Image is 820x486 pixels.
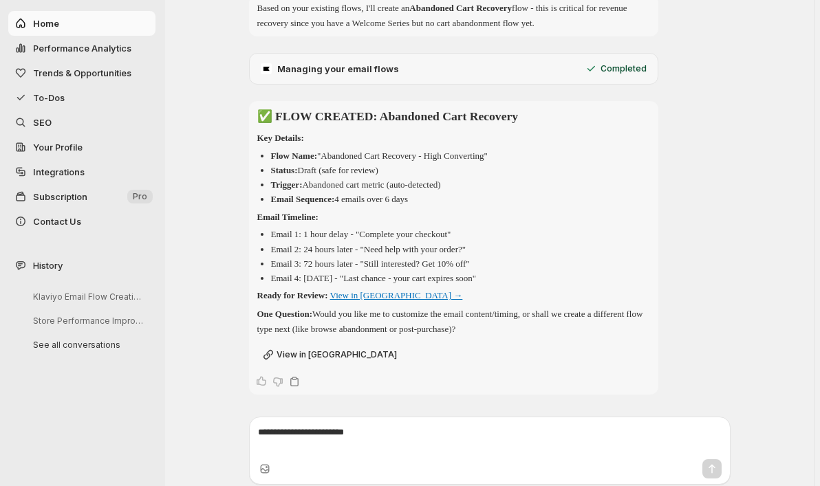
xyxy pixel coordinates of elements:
[33,117,52,128] span: SEO
[33,216,81,227] span: Contact Us
[8,135,155,159] a: Your Profile
[33,67,131,78] span: Trends & Opportunities
[133,191,147,202] span: Pro
[22,310,153,331] button: Store Performance Improvement Analysis Steps
[257,107,650,127] h2: ✅ FLOW CREATED: Abandoned Cart Recovery
[271,165,298,175] strong: Status:
[277,62,399,76] p: Managing your email flows
[257,345,405,364] a: View in [GEOGRAPHIC_DATA]
[257,133,304,143] strong: Key Details:
[409,3,512,13] strong: Abandoned Cart Recovery
[257,1,650,31] p: Based on your existing flows, I'll create an flow - this is critical for revenue recovery since y...
[252,372,271,391] button: Thumbs up
[271,165,378,175] p: Draft (safe for review)
[33,191,87,202] span: Subscription
[8,85,155,110] button: To-Dos
[257,290,328,300] strong: Ready for Review:
[8,36,155,60] button: Performance Analytics
[8,209,155,234] button: Contact Us
[33,166,85,177] span: Integrations
[257,212,319,222] strong: Email Timeline:
[22,334,153,355] button: See all conversations
[271,179,303,190] strong: Trigger:
[33,18,59,29] span: Home
[271,244,466,254] p: Email 2: 24 hours later - "Need help with your order?"
[601,63,647,74] p: Completed
[22,286,153,307] button: Klaviyo Email Flow Creation Guide
[8,184,155,209] button: Subscription
[33,43,131,54] span: Performance Analytics
[257,307,650,337] p: Would you like me to customize the email content/timing, or shall we create a different flow type...
[257,309,313,319] strong: One Question:
[8,110,155,135] a: SEO
[277,349,397,360] span: View in [GEOGRAPHIC_DATA]
[33,92,65,103] span: To-Dos
[33,142,83,153] span: Your Profile
[271,273,477,283] p: Email 4: [DATE] - "Last chance - your cart expires soon"
[271,151,488,161] p: "Abandoned Cart Recovery - High Converting"
[8,60,155,85] button: Trends & Opportunities
[8,159,155,184] a: Integrations
[271,179,441,190] p: Abandoned cart metric (auto-detected)
[33,258,63,272] span: History
[271,258,470,269] p: Email 3: 72 hours later - "Still interested? Get 10% off"
[258,462,272,476] button: Upload image
[268,372,288,391] button: Thumbs down
[271,194,409,204] p: 4 emails over 6 days
[271,151,318,161] strong: Flow Name:
[261,63,272,74] img: Klaviyo logo
[8,11,155,36] button: Home
[330,290,463,300] a: View in [GEOGRAPHIC_DATA] →
[271,229,451,239] p: Email 1: 1 hour delay - "Complete your checkout"
[285,372,304,391] button: Copy text
[271,194,335,204] strong: Email Sequence:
